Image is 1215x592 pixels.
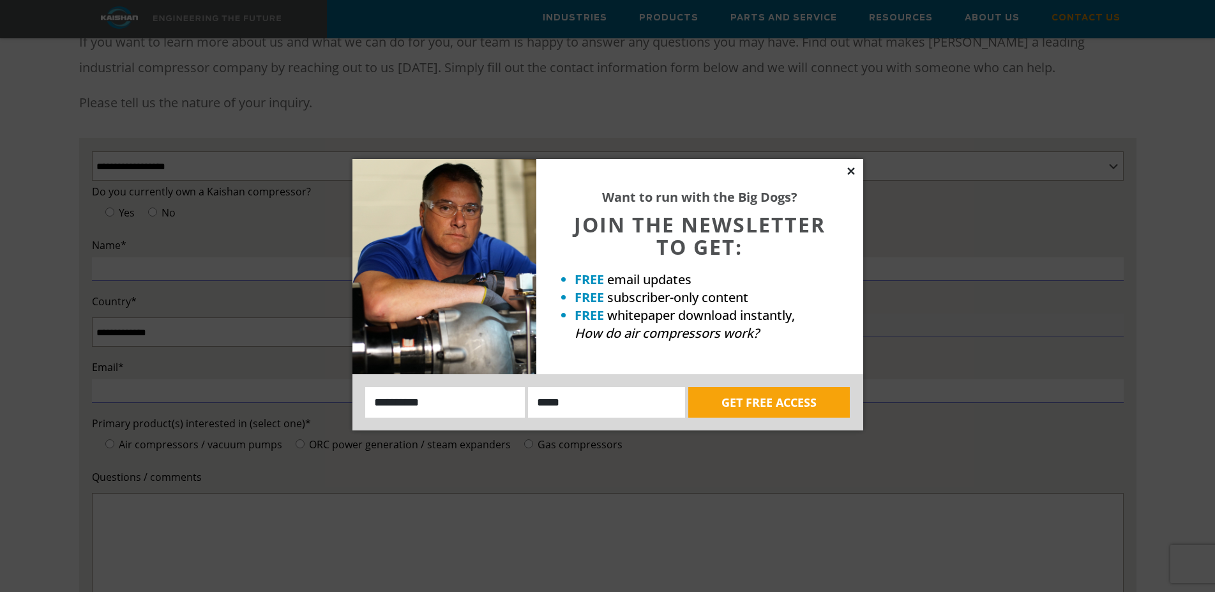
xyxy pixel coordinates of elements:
[602,188,797,206] strong: Want to run with the Big Dogs?
[607,289,748,306] span: subscriber-only content
[575,271,604,288] strong: FREE
[365,387,525,418] input: Name:
[574,211,826,261] span: JOIN THE NEWSLETTER TO GET:
[575,307,604,324] strong: FREE
[845,165,857,177] button: Close
[607,271,691,288] span: email updates
[688,387,850,418] button: GET FREE ACCESS
[575,324,759,342] em: How do air compressors work?
[528,387,685,418] input: Email
[575,289,604,306] strong: FREE
[607,307,795,324] span: whitepaper download instantly,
